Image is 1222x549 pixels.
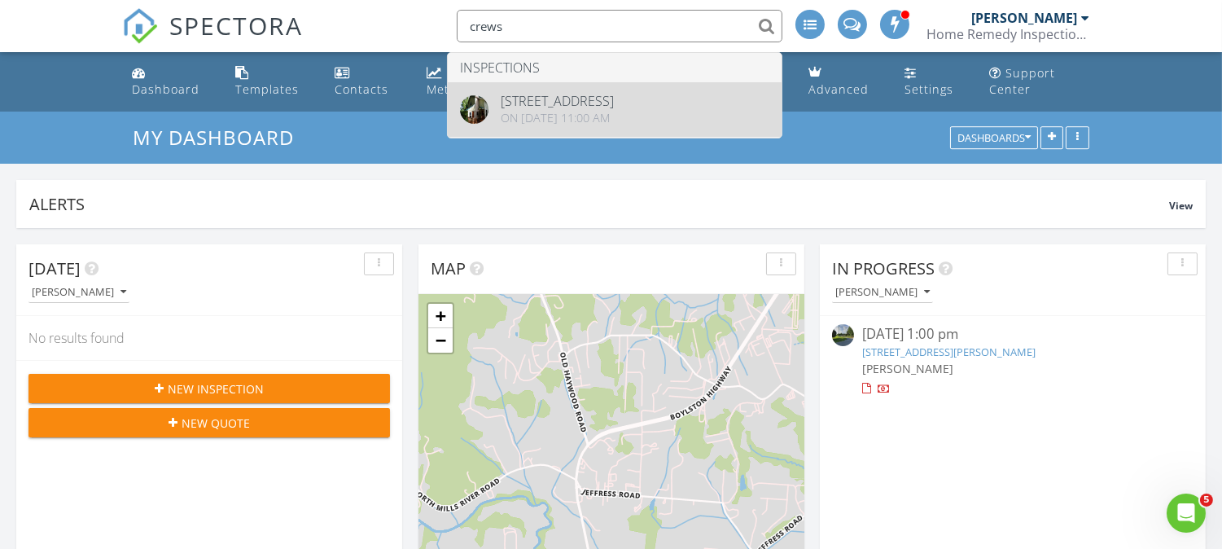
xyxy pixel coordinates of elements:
[132,81,199,97] div: Dashboard
[862,345,1036,359] a: [STREET_ADDRESS][PERSON_NAME]
[1167,494,1206,533] iframe: Intercom live chat
[808,81,869,97] div: Advanced
[431,257,466,279] span: Map
[802,59,885,105] a: Advanced
[28,257,81,279] span: [DATE]
[989,65,1055,97] div: Support Center
[501,94,614,108] div: [STREET_ADDRESS]
[428,304,453,328] a: Zoom in
[428,328,453,353] a: Zoom out
[835,287,930,298] div: [PERSON_NAME]
[862,324,1163,345] div: [DATE] 1:00 pm
[957,133,1031,144] div: Dashboards
[29,193,1169,215] div: Alerts
[862,361,953,376] span: [PERSON_NAME]
[1200,494,1213,507] span: 5
[926,26,1089,42] div: Home Remedy Inspection Services
[832,282,933,304] button: [PERSON_NAME]
[328,59,407,105] a: Contacts
[832,257,935,279] span: In Progress
[229,59,315,105] a: Templates
[133,124,308,151] a: My Dashboard
[983,59,1097,105] a: Support Center
[832,324,854,346] img: streetview
[28,374,390,403] button: New Inspection
[122,22,303,56] a: SPECTORA
[420,59,491,105] a: Metrics
[501,112,614,125] div: On [DATE] 11:00 am
[169,8,303,42] span: SPECTORA
[1169,199,1193,213] span: View
[235,81,299,97] div: Templates
[427,81,471,97] div: Metrics
[832,324,1194,397] a: [DATE] 1:00 pm [STREET_ADDRESS][PERSON_NAME] [PERSON_NAME]
[950,127,1038,150] button: Dashboards
[16,316,402,360] div: No results found
[971,10,1077,26] div: [PERSON_NAME]
[122,8,158,44] img: The Best Home Inspection Software - Spectora
[460,95,488,124] img: 9056293%2Fcover_photos%2FwSxKAu79tCz6p6eBzxV2%2Foriginal.jpeg
[457,10,782,42] input: Search everything...
[32,287,126,298] div: [PERSON_NAME]
[168,380,264,397] span: New Inspection
[904,81,953,97] div: Settings
[28,408,390,437] button: New Quote
[125,59,216,105] a: Dashboard
[448,53,782,82] li: Inspections
[898,59,970,105] a: Settings
[182,415,250,432] span: New Quote
[335,81,388,97] div: Contacts
[28,282,129,304] button: [PERSON_NAME]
